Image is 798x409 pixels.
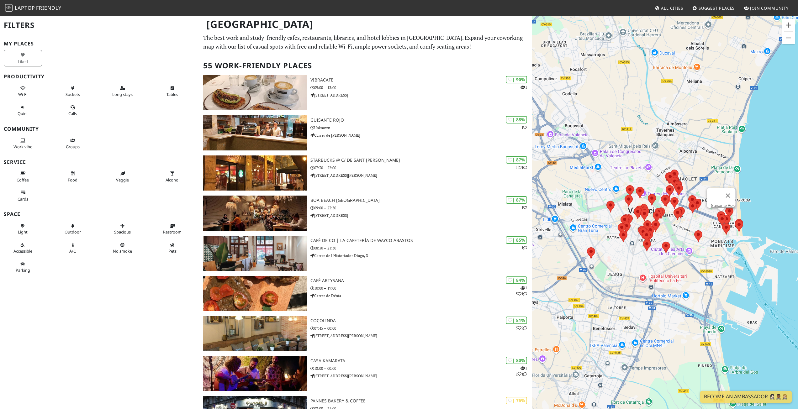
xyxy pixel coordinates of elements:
span: Alcohol [166,177,179,183]
span: Join Community [750,5,789,11]
div: | 85% [506,236,527,244]
p: Unknown [310,125,532,131]
span: All Cities [661,5,683,11]
div: | 80% [506,357,527,364]
p: Carrer de Dénia [310,293,532,299]
button: A/C [54,240,92,256]
p: 1 2 1 [516,365,527,377]
button: Food [54,168,92,185]
p: [STREET_ADDRESS] [310,212,532,218]
img: Boa Beach València [203,196,306,231]
button: Schließen [720,188,735,203]
h3: Starbucks @ C/ de Sant [PERSON_NAME] [310,158,532,163]
button: Parking [4,259,42,275]
p: 07:45 – 00:00 [310,325,532,331]
a: Cocolinda | 81% 52 Cocolinda 07:45 – 00:00 [STREET_ADDRESS][PERSON_NAME] [199,316,532,351]
button: Quiet [4,102,42,119]
div: | 84% [506,276,527,284]
button: No smoke [103,240,142,256]
span: Credit cards [18,196,28,202]
span: Friendly [36,4,61,11]
img: Vibracafe [203,75,306,110]
span: Quiet [18,111,28,116]
span: Pet friendly [168,248,177,254]
button: Vergrößern [782,19,795,31]
a: Join Community [741,3,791,14]
h3: Guisante Rojo [310,118,532,123]
h3: Space [4,211,196,217]
img: LaptopFriendly [5,4,13,12]
button: Wi-Fi [4,83,42,100]
button: Light [4,221,42,237]
button: Sockets [54,83,92,100]
h3: Vibracafe [310,77,532,83]
h3: Cocolinda [310,318,532,323]
p: 18:00 – 00:00 [310,365,532,371]
h2: 55 Work-Friendly Places [203,56,528,75]
span: Work-friendly tables [166,92,178,97]
h3: Service [4,159,196,165]
p: 1 5 1 [516,285,527,297]
a: Boa Beach València | 87% 1 Boa Beach [GEOGRAPHIC_DATA] 09:00 – 23:30 [STREET_ADDRESS] [199,196,532,231]
span: Stable Wi-Fi [18,92,27,97]
a: Café ArtySana | 84% 151 Café ArtySana 10:00 – 19:00 Carrer de Dénia [199,276,532,311]
h3: Pannes Bakery & Coffee [310,398,532,404]
h1: [GEOGRAPHIC_DATA] [201,16,531,33]
p: [STREET_ADDRESS][PERSON_NAME] [310,172,532,178]
button: Restroom [153,221,192,237]
img: Guisante Rojo [203,115,306,150]
button: Work vibe [4,135,42,152]
span: Group tables [66,144,80,149]
span: Power sockets [66,92,80,97]
button: Pets [153,240,192,256]
h3: Café ArtySana [310,278,532,283]
img: Café ArtySana [203,276,306,311]
img: Starbucks @ C/ de Sant Vicent Màrtir [203,155,306,191]
p: 5 2 [516,325,527,331]
div: | 81% [506,317,527,324]
span: Laptop [15,4,35,11]
span: Restroom [163,229,182,235]
button: Tables [153,83,192,100]
h3: Productivity [4,74,196,80]
a: Café de CO | La cafetería de Wayco Abastos | 85% 1 Café de CO | La cafetería de Wayco Abastos 08:... [199,236,532,271]
p: [STREET_ADDRESS][PERSON_NAME] [310,373,532,379]
button: Accessible [4,240,42,256]
p: 1 [521,205,527,211]
a: Become an Ambassador 🤵🏻‍♀️🤵🏾‍♂️🤵🏼‍♀️ [700,391,792,403]
h3: Café de CO | La cafetería de Wayco Abastos [310,238,532,243]
h2: Filters [4,16,196,35]
button: Cards [4,187,42,204]
button: Calls [54,102,92,119]
button: Outdoor [54,221,92,237]
button: Spacious [103,221,142,237]
span: Accessible [13,248,32,254]
button: Verkleinern [782,32,795,44]
p: 09:00 – 23:30 [310,205,532,211]
p: The best work and study-friendly cafes, restaurants, libraries, and hotel lobbies in [GEOGRAPHIC_... [203,33,528,51]
span: Suggest Places [699,5,735,11]
a: Suggest Places [690,3,737,14]
p: 1 1 [516,165,527,170]
div: | 90% [506,76,527,83]
button: Alcohol [153,168,192,185]
span: Air conditioned [69,248,76,254]
div: | 88% [506,116,527,123]
h3: Casa Kamarata [310,358,532,364]
span: Food [68,177,77,183]
p: 08:30 – 21:30 [310,245,532,251]
span: Spacious [114,229,131,235]
span: Coffee [17,177,29,183]
p: 09:00 – 13:00 [310,85,532,91]
img: Café de CO | La cafetería de Wayco Abastos [203,236,306,271]
p: 1 [521,124,527,130]
p: 10:00 – 19:00 [310,285,532,291]
span: People working [13,144,32,149]
p: 1 [521,245,527,251]
h3: Boa Beach [GEOGRAPHIC_DATA] [310,198,532,203]
p: 1 [521,84,527,90]
span: Smoke free [113,248,132,254]
button: Veggie [103,168,142,185]
span: Parking [16,267,30,273]
div: | 87% [506,196,527,203]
